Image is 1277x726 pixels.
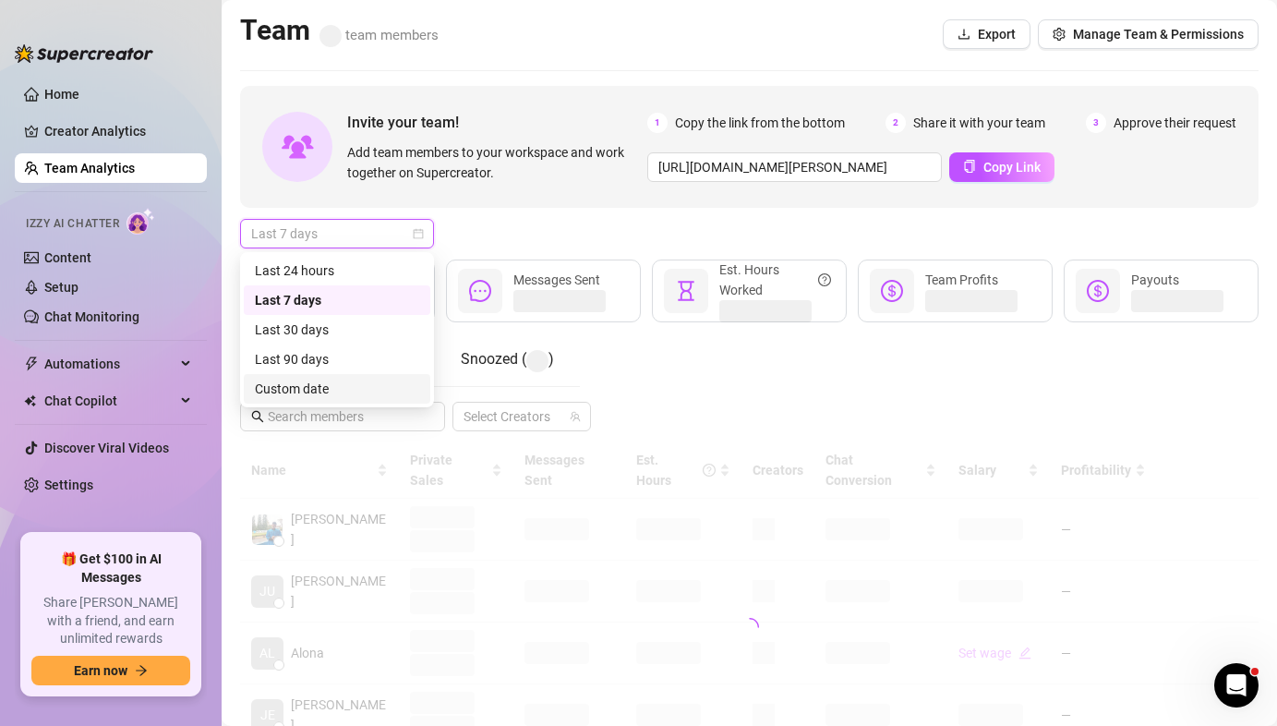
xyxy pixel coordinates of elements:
span: Export [978,27,1016,42]
input: Search members [268,406,419,427]
div: Last 7 days [244,285,430,315]
span: Share [PERSON_NAME] with a friend, and earn unlimited rewards [31,594,190,648]
span: Izzy AI Chatter [26,215,119,233]
div: Last 90 days [244,345,430,374]
span: Copy Link [983,160,1041,175]
iframe: Intercom live chat [1214,663,1259,708]
span: loading [737,614,763,640]
div: Est. Hours Worked [719,260,831,300]
span: Share it with your team [913,113,1045,133]
div: Last 24 hours [255,260,419,281]
div: Last 30 days [255,320,419,340]
span: dollar-circle [881,280,903,302]
div: Last 30 days [244,315,430,345]
h2: Team [240,13,439,48]
div: Last 7 days [255,290,419,310]
span: copy [963,160,976,173]
span: question-circle [818,260,831,300]
a: Discover Viral Videos [44,441,169,455]
img: logo-BBDzfeDw.svg [15,44,153,63]
span: team members [319,27,439,43]
div: Last 90 days [255,349,419,369]
a: Team Analytics [44,161,135,175]
span: search [251,410,264,423]
span: Snoozed ( ) [461,350,554,368]
span: Copy the link from the bottom [675,113,845,133]
img: Chat Copilot [24,394,36,407]
div: Last 24 hours [244,256,430,285]
span: setting [1053,28,1066,41]
span: Chat Copilot [44,386,175,416]
div: Custom date [255,379,419,399]
span: thunderbolt [24,357,39,371]
a: Chat Monitoring [44,309,139,324]
span: arrow-right [135,664,148,677]
a: Home [44,87,79,102]
span: dollar-circle [1087,280,1109,302]
button: Earn nowarrow-right [31,656,190,685]
a: Settings [44,478,93,492]
div: Custom date [244,374,430,404]
a: Setup [44,280,78,295]
span: 1 [647,113,668,133]
span: download [958,28,970,41]
span: Earn now [74,663,127,678]
span: Payouts [1131,272,1179,287]
img: AI Chatter [126,208,155,235]
a: Creator Analytics [44,116,192,146]
span: 3 [1086,113,1106,133]
span: Last 7 days [251,220,423,248]
span: message [469,280,491,302]
span: Team Profits [925,272,998,287]
span: Approve their request [1114,113,1236,133]
button: Manage Team & Permissions [1038,19,1259,49]
span: 2 [885,113,906,133]
span: calendar [413,228,424,239]
span: team [570,411,581,422]
a: Content [44,250,91,265]
span: 🎁 Get $100 in AI Messages [31,551,190,587]
button: Export [943,19,1030,49]
span: hourglass [675,280,697,302]
span: Add team members to your workspace and work together on Supercreator. [347,142,640,183]
span: Messages Sent [513,272,600,287]
button: Copy Link [949,152,1054,182]
span: Invite your team! [347,111,647,134]
span: Manage Team & Permissions [1073,27,1244,42]
span: Automations [44,349,175,379]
